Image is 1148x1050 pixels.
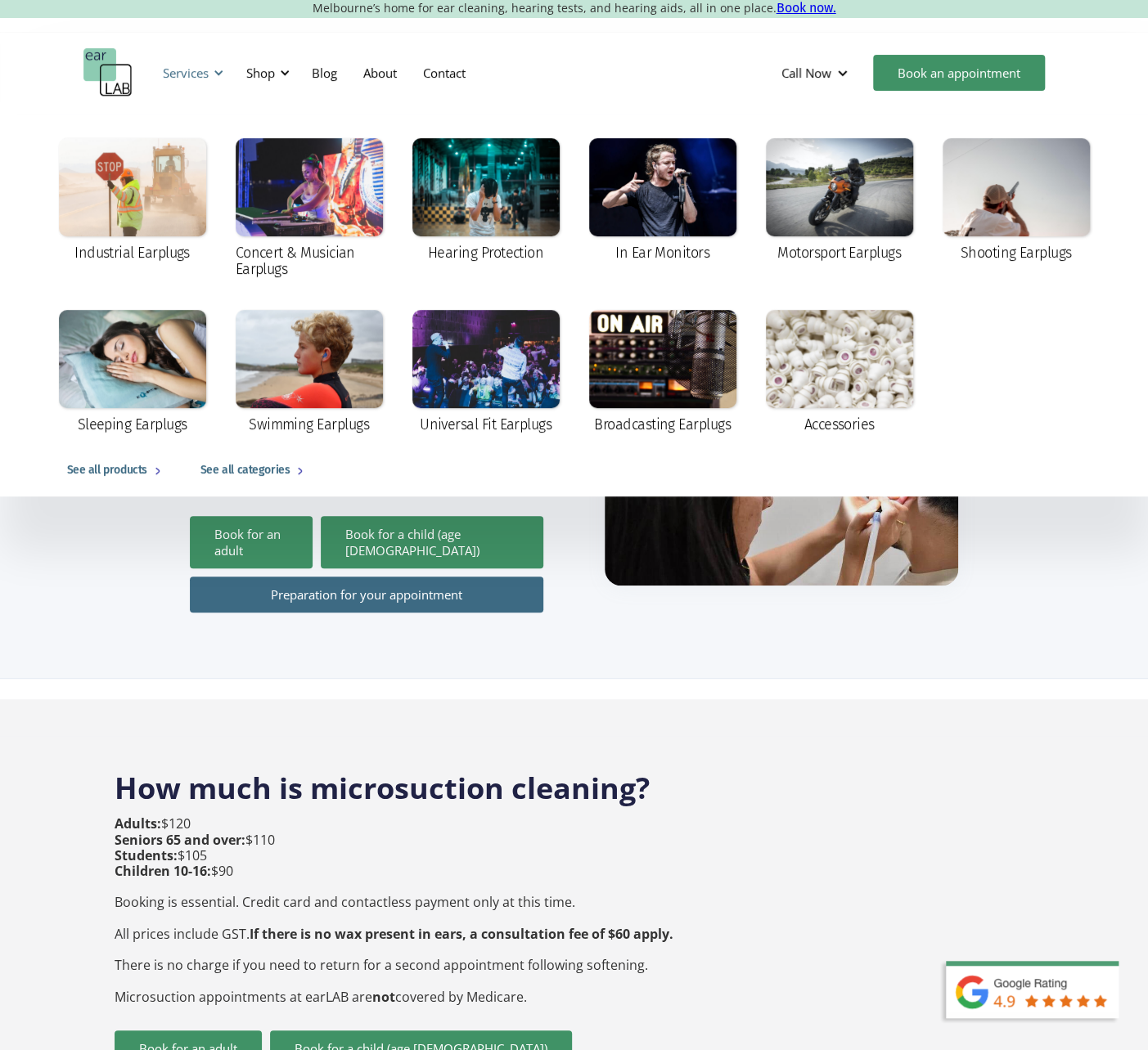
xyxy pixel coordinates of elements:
a: home [83,48,133,97]
a: Hearing Protection [404,130,568,272]
div: Hearing Protection [428,245,543,261]
a: See all categories [184,444,326,496]
a: Book an appointment [873,55,1045,91]
strong: Seniors 65 and over: [115,831,245,849]
h2: How much is microsuction cleaning? [115,752,1033,808]
strong: not [372,988,395,1006]
div: Accessories [804,416,874,433]
a: About [350,49,410,96]
a: Concert & Musician Earplugs [227,130,391,289]
a: Motorsport Earplugs [758,130,921,272]
div: Call Now [781,65,831,81]
a: See all products [51,444,184,496]
div: Concert & Musician Earplugs [236,245,383,277]
div: In Ear Monitors [615,245,709,261]
a: Sleeping Earplugs [51,302,214,444]
div: Sleeping Earplugs [78,416,187,433]
div: Services [153,48,228,97]
strong: If there is no wax present in ears, a consultation fee of $60 apply. [250,925,673,943]
div: Shooting Earplugs [961,245,1072,261]
p: $120 $110 $105 $90 Booking is essential. Credit card and contactless payment only at this time. A... [115,816,673,1004]
div: See all categories [200,460,290,480]
a: Preparation for your appointment [190,577,543,612]
a: In Ear Monitors [581,130,745,272]
div: Services [163,65,209,81]
a: Broadcasting Earplugs [581,302,745,444]
div: Universal Fit Earplugs [420,416,551,433]
a: Contact [410,49,479,96]
div: See all products [67,460,147,480]
a: Book for a child (age [DEMOGRAPHIC_DATA]) [321,516,543,568]
a: Book for an adult [190,516,313,568]
strong: Children 10-16: [115,862,211,880]
a: Industrial Earplugs [51,130,214,272]
strong: Students: [115,846,178,864]
div: Swimming Earplugs [249,416,369,433]
div: Broadcasting Earplugs [594,416,731,433]
div: Call Now [768,48,865,97]
a: Universal Fit Earplugs [404,302,568,444]
div: Motorsport Earplugs [777,245,901,261]
a: Blog [299,49,350,96]
a: Swimming Earplugs [227,302,391,444]
a: Shooting Earplugs [934,130,1098,272]
div: Shop [236,48,295,97]
div: Industrial Earplugs [74,245,190,261]
a: Accessories [758,302,921,444]
div: Shop [246,65,275,81]
strong: Adults: [115,814,161,832]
